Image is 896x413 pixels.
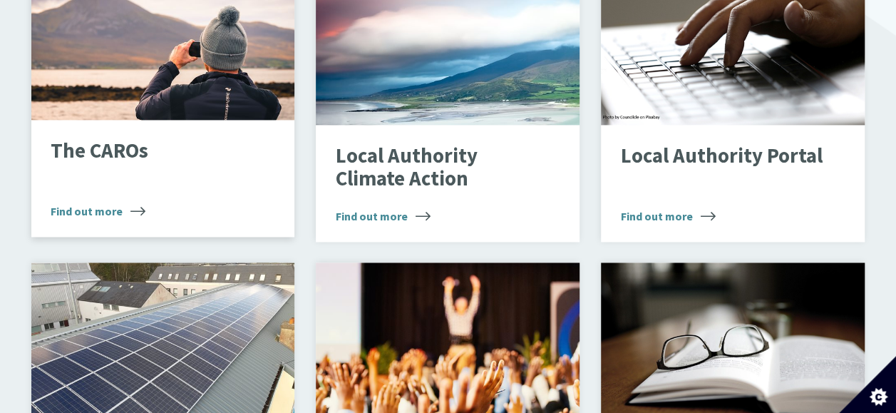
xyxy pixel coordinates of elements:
[51,140,253,163] p: The CAROs
[336,145,538,190] p: Local Authority Climate Action
[621,208,716,225] span: Find out more
[621,145,823,168] p: Local Authority Portal
[336,208,431,225] span: Find out more
[51,203,145,220] span: Find out more
[839,356,896,413] button: Set cookie preferences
